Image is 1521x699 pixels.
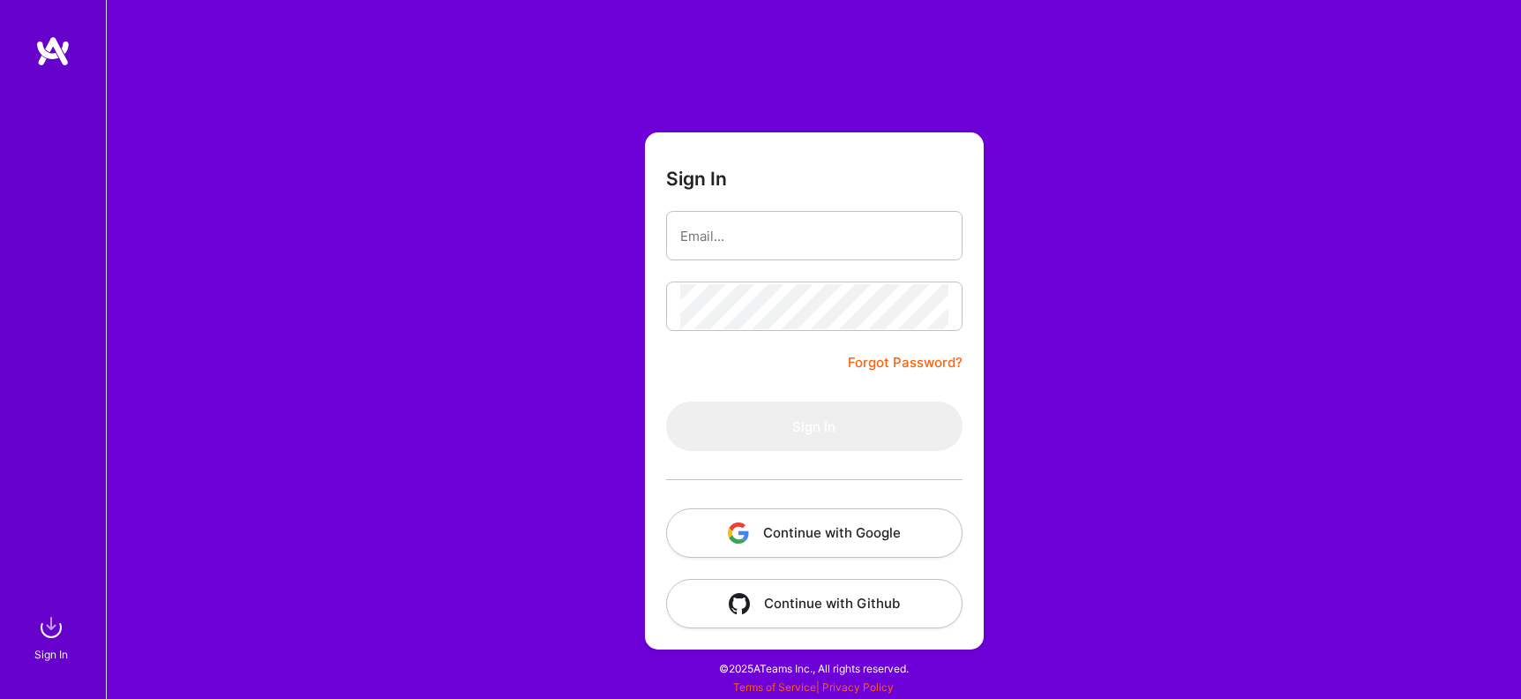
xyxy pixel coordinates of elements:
[666,168,727,190] h3: Sign In
[666,402,963,451] button: Sign In
[733,680,894,694] span: |
[666,508,963,558] button: Continue with Google
[680,214,948,259] input: Email...
[729,593,750,614] img: icon
[728,522,749,544] img: icon
[34,645,68,664] div: Sign In
[34,610,69,645] img: sign in
[848,352,963,373] a: Forgot Password?
[822,680,894,694] a: Privacy Policy
[106,646,1521,690] div: © 2025 ATeams Inc., All rights reserved.
[666,579,963,628] button: Continue with Github
[733,680,816,694] a: Terms of Service
[37,610,69,664] a: sign inSign In
[35,35,71,67] img: logo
